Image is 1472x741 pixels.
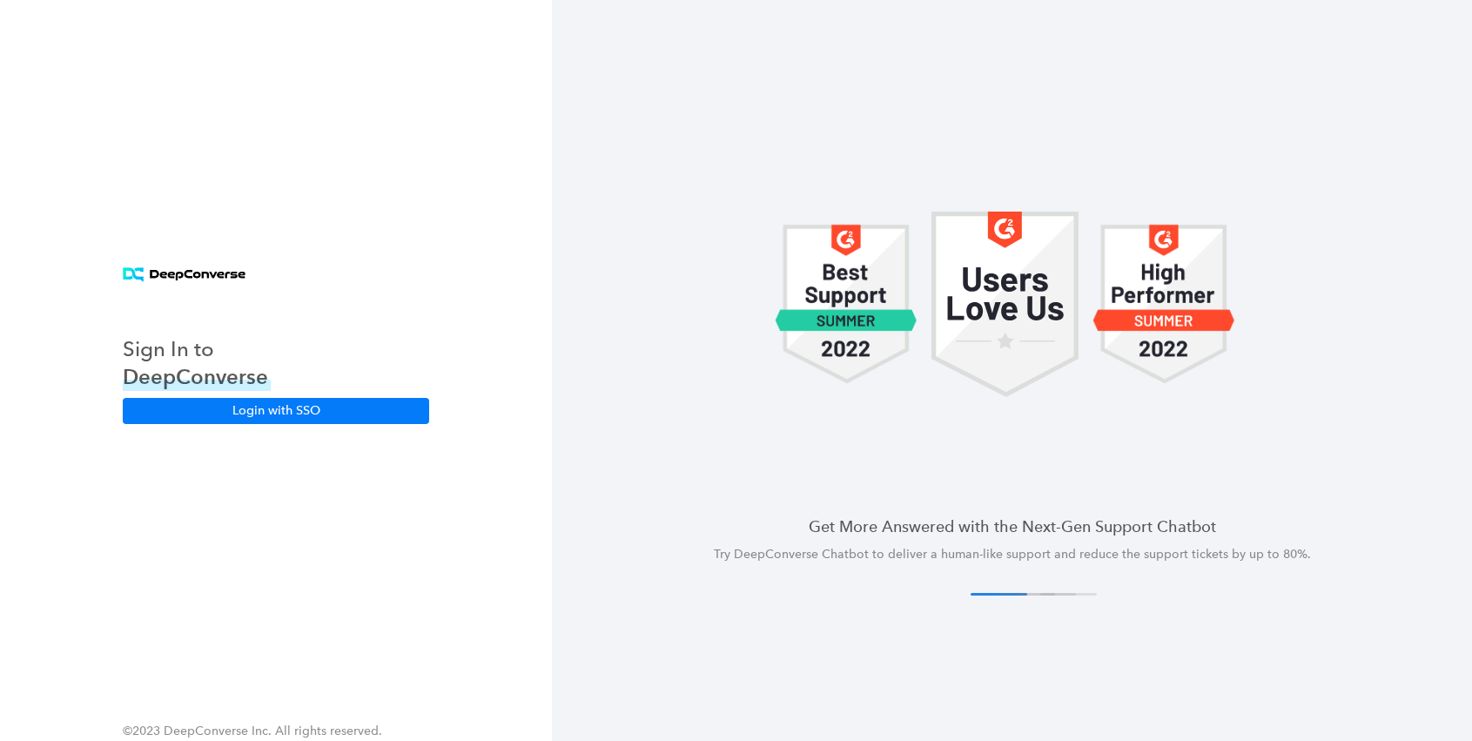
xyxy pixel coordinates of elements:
[1019,593,1076,596] button: 3
[1040,593,1097,596] button: 4
[998,593,1055,596] button: 2
[971,593,1027,596] button: 1
[123,267,245,282] img: horizontal logo
[123,724,382,738] span: ©2023 DeepConverse Inc. All rights reserved.
[594,515,1430,537] h4: Get More Answered with the Next-Gen Support Chatbot
[123,363,271,391] h3: DeepConverse
[123,398,429,424] button: Login with SSO
[123,335,271,363] h3: Sign In to
[931,212,1079,397] img: carousel 1
[714,547,1311,562] span: Try DeepConverse Chatbot to deliver a human-like support and reduce the support tickets by up to ...
[1092,212,1235,397] img: carousel 1
[775,212,917,397] img: carousel 1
